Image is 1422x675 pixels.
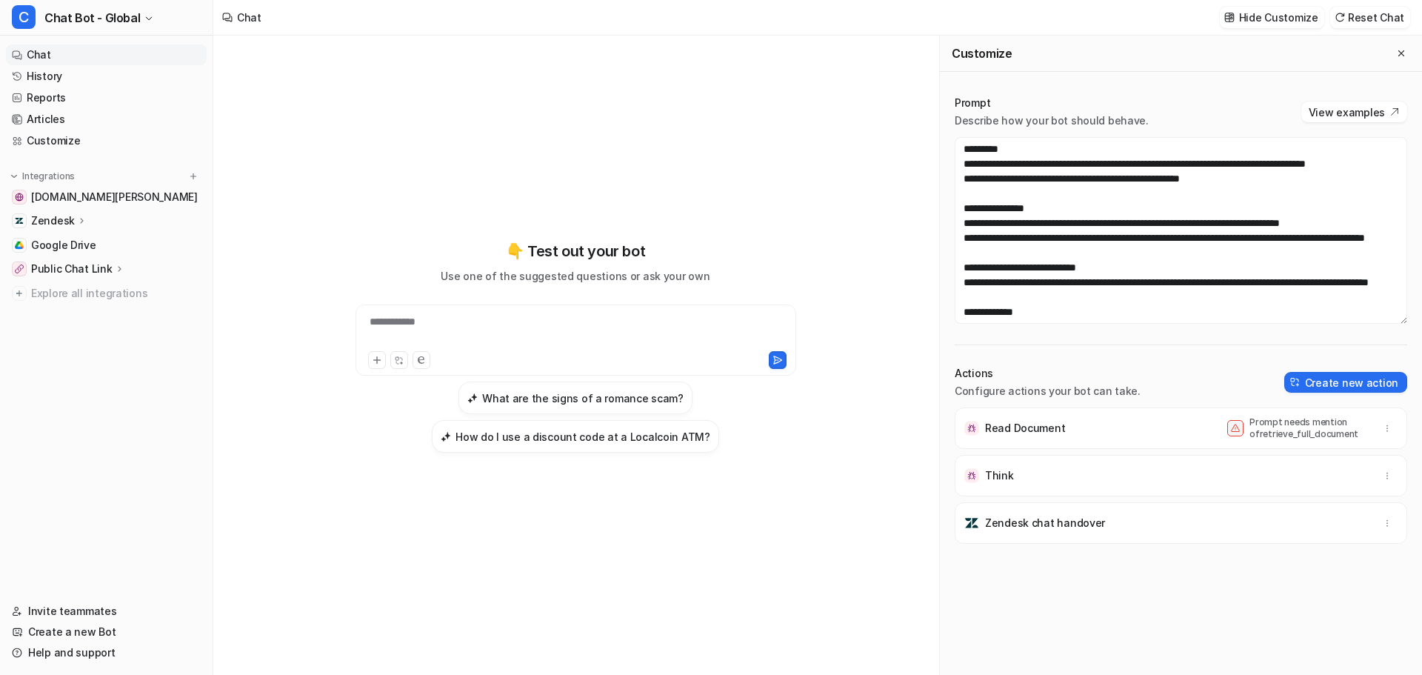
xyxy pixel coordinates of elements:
[441,268,710,284] p: Use one of the suggested questions or ask your own
[31,190,198,205] span: [DOMAIN_NAME][PERSON_NAME]
[955,113,1149,128] p: Describe how your bot should behave.
[441,431,451,442] img: How do I use a discount code at a Localcoin ATM?
[985,421,1065,436] p: Read Document
[6,169,79,184] button: Integrations
[455,429,710,445] h3: How do I use a discount code at a Localcoin ATM?
[506,240,645,262] p: 👇 Test out your bot
[31,282,201,305] span: Explore all integrations
[964,421,979,436] img: Read Document icon
[467,393,478,404] img: What are the signs of a romance scam?
[952,46,1012,61] h2: Customize
[6,187,207,207] a: price-agg-sandy.vercel.app[DOMAIN_NAME][PERSON_NAME]
[6,44,207,65] a: Chat
[6,87,207,108] a: Reports
[6,642,207,663] a: Help and support
[31,238,96,253] span: Google Drive
[1301,102,1407,122] button: View examples
[1335,12,1345,23] img: reset
[482,390,684,406] h3: What are the signs of a romance scam?
[1284,372,1407,393] button: Create new action
[31,262,113,276] p: Public Chat Link
[1249,416,1368,440] p: Prompt needs mention of retrieve_full_document
[1224,12,1235,23] img: customize
[955,384,1141,399] p: Configure actions your bot can take.
[6,109,207,130] a: Articles
[1392,44,1410,62] button: Close flyout
[955,366,1141,381] p: Actions
[1330,7,1410,28] button: Reset Chat
[44,7,140,28] span: Chat Bot - Global
[237,10,261,25] div: Chat
[22,170,75,182] p: Integrations
[15,265,24,273] img: Public Chat Link
[6,66,207,87] a: History
[6,235,207,256] a: Google DriveGoogle Drive
[1220,7,1324,28] button: Hide Customize
[964,516,979,531] img: Zendesk chat handover icon
[188,171,198,182] img: menu_add.svg
[432,420,719,453] button: How do I use a discount code at a Localcoin ATM?How do I use a discount code at a Localcoin ATM?
[15,241,24,250] img: Google Drive
[6,283,207,304] a: Explore all integrations
[15,193,24,202] img: price-agg-sandy.vercel.app
[6,622,207,642] a: Create a new Bot
[12,5,36,29] span: C
[1290,377,1301,388] img: create-action-icon.svg
[31,213,75,228] p: Zendesk
[964,468,979,483] img: Think icon
[15,216,24,225] img: Zendesk
[12,286,27,301] img: explore all integrations
[458,382,692,414] button: What are the signs of a romance scam?What are the signs of a romance scam?
[955,96,1149,110] p: Prompt
[985,468,1014,483] p: Think
[9,171,19,182] img: expand menu
[6,601,207,622] a: Invite teammates
[985,516,1105,531] p: Zendesk chat handover
[6,130,207,151] a: Customize
[1239,10,1318,25] p: Hide Customize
